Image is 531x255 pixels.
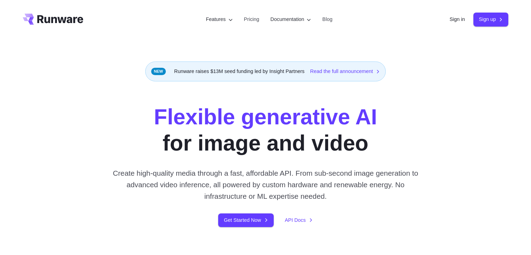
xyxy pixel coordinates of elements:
[271,15,311,23] label: Documentation
[218,213,273,227] a: Get Started Now
[110,167,421,202] p: Create high-quality media through a fast, affordable API. From sub-second image generation to adv...
[310,67,380,75] a: Read the full announcement
[23,14,83,25] a: Go to /
[450,15,465,23] a: Sign in
[285,216,313,224] a: API Docs
[154,104,377,156] h1: for image and video
[473,13,509,26] a: Sign up
[244,15,259,23] a: Pricing
[322,15,332,23] a: Blog
[154,104,377,129] strong: Flexible generative AI
[145,61,386,81] div: Runware raises $13M seed funding led by Insight Partners
[206,15,233,23] label: Features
